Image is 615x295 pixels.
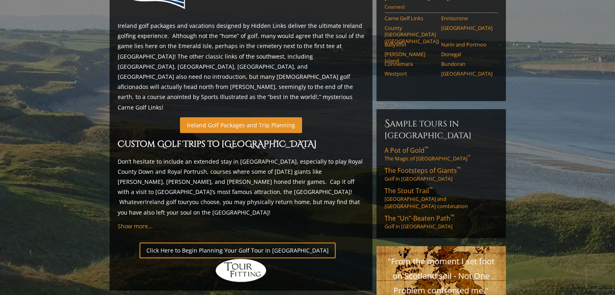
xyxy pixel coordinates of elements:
sup: ™ [425,145,428,152]
a: [GEOGRAPHIC_DATA] [441,70,492,77]
span: The Footsteps of Giants [385,166,461,175]
a: The Footsteps of Giants™Golf in [GEOGRAPHIC_DATA] [385,166,498,182]
sup: ™ [467,154,470,160]
span: The “Un”-Beaten Path [385,214,454,223]
a: County [GEOGRAPHIC_DATA] ([GEOGRAPHIC_DATA]) [385,25,436,44]
sup: ™ [457,165,461,172]
a: Bundoran [441,61,492,67]
a: Show more... [118,222,153,230]
a: The “Un”-Beaten Path™Golf in [GEOGRAPHIC_DATA] [385,214,498,230]
a: Click Here to Begin Planning Your Golf Tour in [GEOGRAPHIC_DATA] [139,242,336,258]
p: Don’t hesitate to include an extended stay in [GEOGRAPHIC_DATA], especially to play Royal County ... [118,156,364,217]
sup: ™ [450,213,454,220]
a: Ireland golf tour [145,198,189,206]
a: Ballyliffin [385,41,436,48]
span: The Stout Trail [385,186,433,195]
a: Donegal [441,51,492,57]
a: Enniscrone [441,15,492,21]
a: Westport [385,70,436,77]
a: The Stout Trail™[GEOGRAPHIC_DATA] and [GEOGRAPHIC_DATA] combination [385,186,498,210]
sup: ™ [429,185,433,192]
p: Ireland golf packages and vacations designed by Hidden Links deliver the ultimate Ireland golfing... [118,21,364,112]
a: [PERSON_NAME] Island [385,51,436,64]
a: Carne Golf Links [385,15,436,21]
a: Narin and Portnoo [441,41,492,48]
a: Ireland Golf Packages and Trip Planning [180,117,302,133]
img: Hidden Links [215,258,267,282]
a: Connemara [385,61,436,67]
span: A Pot of Gold [385,146,428,155]
h2: Custom Golf Trips to [GEOGRAPHIC_DATA] [118,138,364,152]
h6: Sample Tours in [GEOGRAPHIC_DATA] [385,117,498,141]
a: A Pot of Gold™The Magic of [GEOGRAPHIC_DATA]™ [385,146,498,162]
a: [GEOGRAPHIC_DATA] [441,25,492,31]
